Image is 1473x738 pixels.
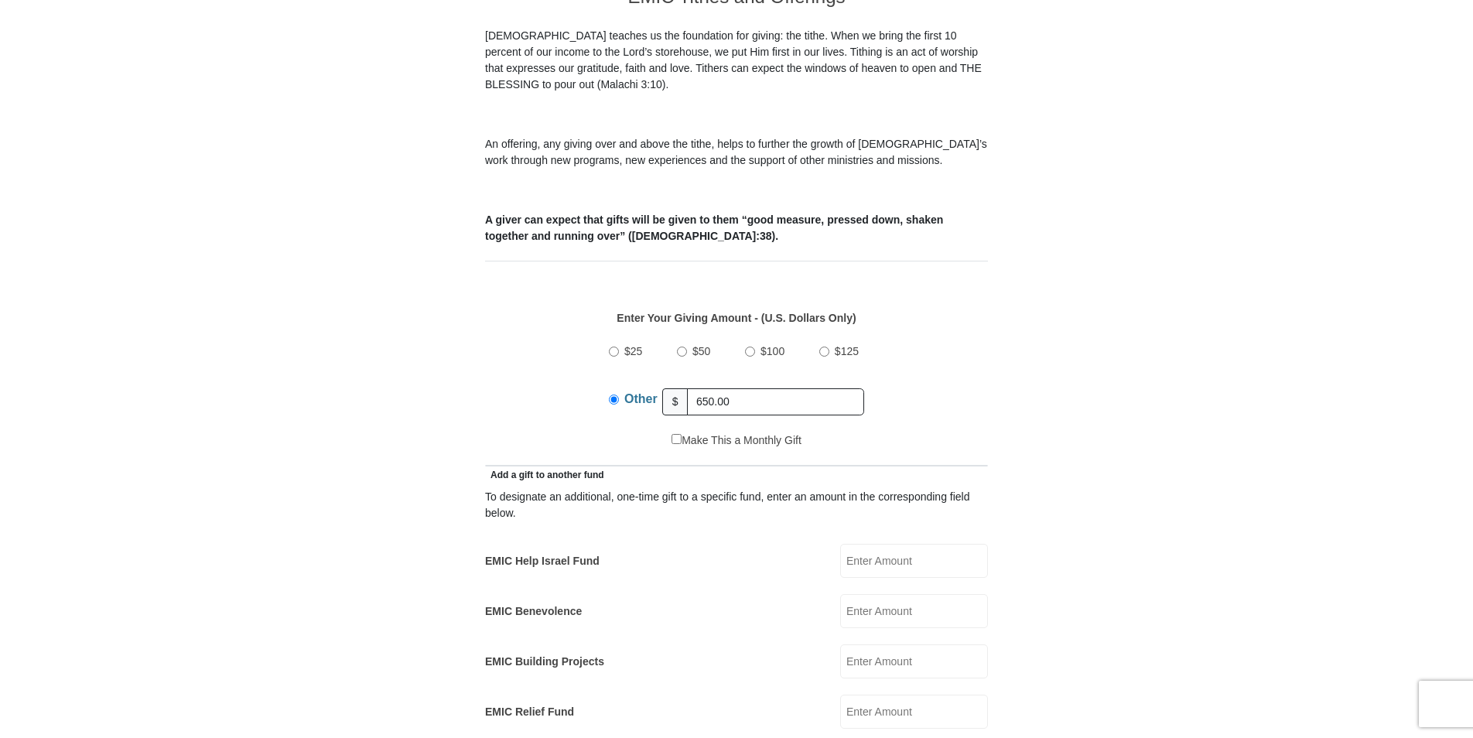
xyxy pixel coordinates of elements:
[485,553,600,569] label: EMIC Help Israel Fund
[485,28,988,93] p: [DEMOGRAPHIC_DATA] teaches us the foundation for giving: the tithe. When we bring the first 10 pe...
[485,603,582,620] label: EMIC Benevolence
[840,594,988,628] input: Enter Amount
[662,388,689,415] span: $
[485,470,604,480] span: Add a gift to another fund
[840,695,988,729] input: Enter Amount
[835,345,859,357] span: $125
[760,345,784,357] span: $100
[672,434,682,444] input: Make This a Monthly Gift
[840,644,988,678] input: Enter Amount
[485,136,988,169] p: An offering, any giving over and above the tithe, helps to further the growth of [DEMOGRAPHIC_DAT...
[617,312,856,324] strong: Enter Your Giving Amount - (U.S. Dollars Only)
[692,345,710,357] span: $50
[624,345,642,357] span: $25
[485,704,574,720] label: EMIC Relief Fund
[672,432,801,449] label: Make This a Monthly Gift
[485,214,943,242] b: A giver can expect that gifts will be given to them “good measure, pressed down, shaken together ...
[485,654,604,670] label: EMIC Building Projects
[840,544,988,578] input: Enter Amount
[485,489,988,521] div: To designate an additional, one-time gift to a specific fund, enter an amount in the correspondin...
[687,388,864,415] input: Other Amount
[624,392,658,405] span: Other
